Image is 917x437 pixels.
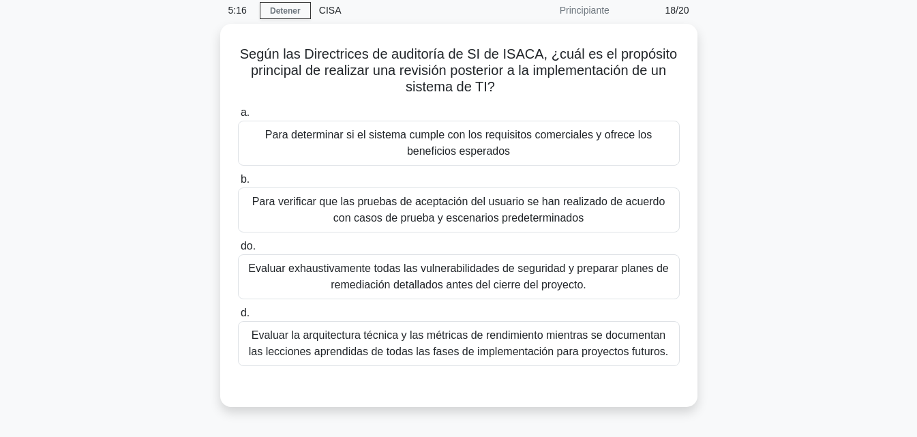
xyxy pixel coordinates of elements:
font: d. [241,307,250,318]
font: Para verificar que las pruebas de aceptación del usuario se han realizado de acuerdo con casos de... [252,196,665,224]
font: Según las Directrices de auditoría de SI de ISACA, ¿cuál es el propósito principal de realizar un... [240,46,677,94]
font: Para determinar si el sistema cumple con los requisitos comerciales y ofrece los beneficios esper... [265,129,652,157]
font: Detener [270,6,301,16]
a: Detener [260,2,311,19]
font: CISA [319,5,342,16]
font: a. [241,106,250,118]
font: Evaluar exhaustivamente todas las vulnerabilidades de seguridad y preparar planes de remediación ... [248,262,668,290]
font: 5:16 [228,5,247,16]
font: 18/20 [665,5,689,16]
font: b. [241,173,250,185]
font: Principiante [560,5,610,16]
font: Evaluar la arquitectura técnica y las métricas de rendimiento mientras se documentan las leccione... [249,329,668,357]
font: do. [241,240,256,252]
